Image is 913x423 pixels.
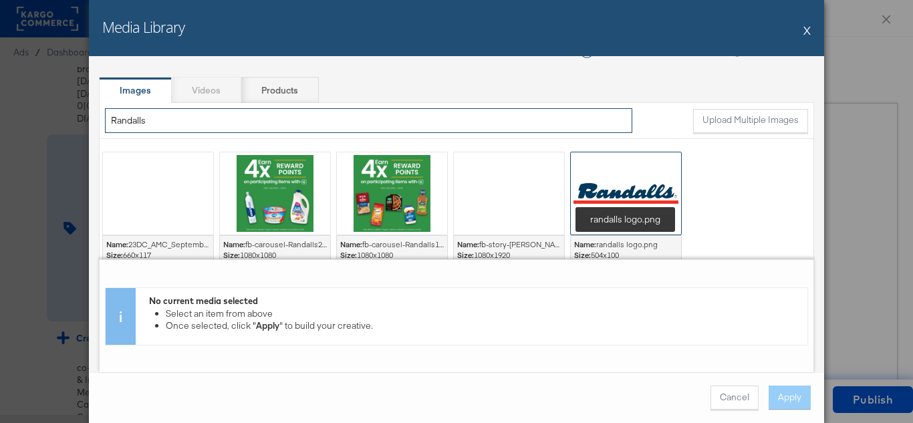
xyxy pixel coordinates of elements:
[106,239,128,249] strong: Name:
[256,319,279,331] strong: Apply
[457,250,474,260] strong: Size:
[574,250,591,260] strong: Size:
[120,84,151,97] strong: Images
[574,239,596,249] strong: Name:
[166,307,801,319] li: Select an item from above
[105,108,632,133] input: Search by image name...
[102,17,184,37] h2: Media Library
[362,239,452,249] span: fb-carousel-Randalls1.jpg
[457,250,561,261] div: 1080 x 1920
[166,319,801,332] li: Once selected, click " " to build your creative.
[693,109,808,133] button: Upload Multiple Images
[245,239,335,249] span: fb-carousel-Randalls2.jpg
[803,17,811,43] button: X
[340,239,362,249] strong: Name:
[340,250,357,260] strong: Size:
[479,239,580,249] span: fb-story-[PERSON_NAME].jpg
[106,250,210,261] div: 660 x 117
[223,239,245,249] strong: Name:
[574,250,678,261] div: 504 x 100
[106,250,123,260] strong: Size:
[128,239,281,249] span: 23DC_AMC_September_Logo_Randalls.png
[710,386,759,410] button: Cancel
[457,239,479,249] strong: Name:
[149,295,801,307] div: No current media selected
[340,250,444,261] div: 1080 x 1080
[223,250,327,261] div: 1080 x 1080
[223,250,240,260] strong: Size:
[596,239,658,249] span: randalls logo.png
[261,84,298,97] strong: Products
